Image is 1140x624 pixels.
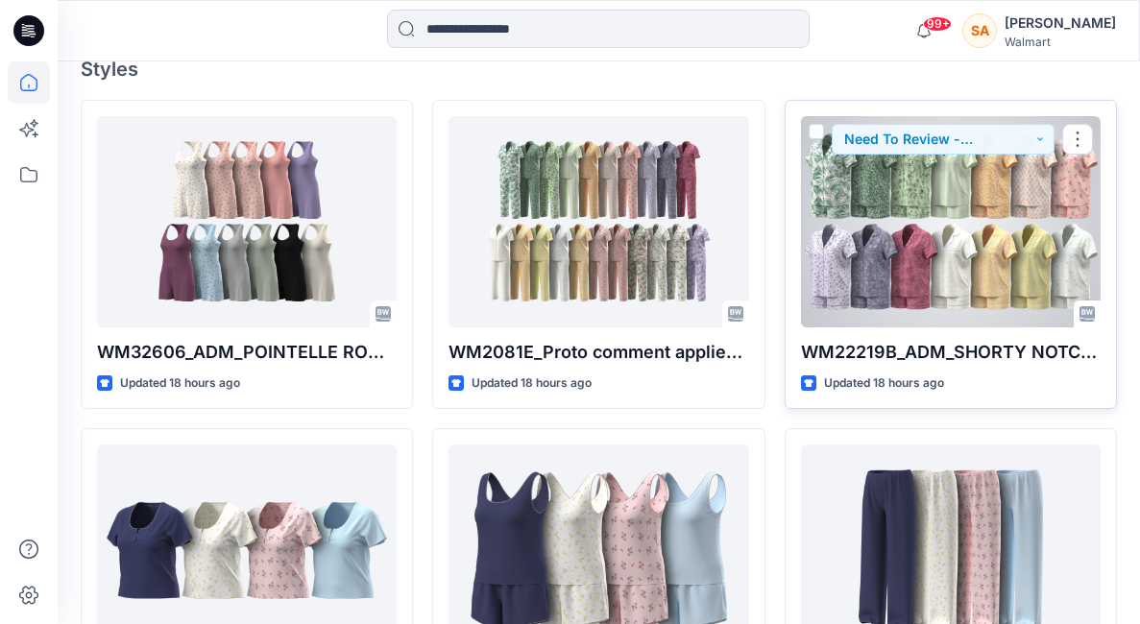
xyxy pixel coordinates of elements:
p: Updated 18 hours ago [472,373,592,394]
a: WM22219B_ADM_SHORTY NOTCH SET_COLORWAY [801,116,1101,327]
div: SA [962,13,997,48]
div: Walmart [1005,35,1116,49]
p: WM32606_ADM_POINTELLE ROMPER_COLORWAY [97,339,397,366]
p: WM22219B_ADM_SHORTY NOTCH SET_COLORWAY [801,339,1101,366]
div: [PERSON_NAME] [1005,12,1116,35]
a: WM32606_ADM_POINTELLE ROMPER_COLORWAY [97,116,397,327]
h4: Styles [81,58,1117,81]
p: WM2081E_Proto comment applied pattern_COLORWAY [449,339,748,366]
p: Updated 18 hours ago [824,373,944,394]
p: Updated 18 hours ago [120,373,240,394]
a: WM2081E_Proto comment applied pattern_COLORWAY [449,116,748,327]
span: 99+ [923,16,952,32]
